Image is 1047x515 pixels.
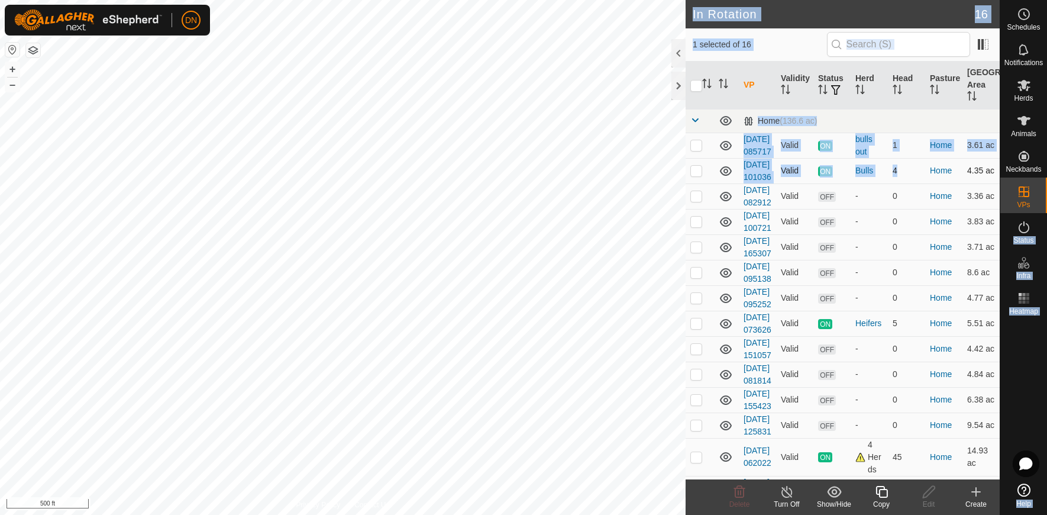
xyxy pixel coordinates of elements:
[776,234,813,260] td: Valid
[962,311,1000,336] td: 5.51 ac
[776,413,813,438] td: Valid
[962,476,1000,514] td: 15.94 ac
[744,478,771,512] a: [DATE] 062022-VP001
[888,209,925,234] td: 0
[930,395,952,404] a: Home
[744,185,771,207] a: [DATE] 082912
[851,62,888,110] th: Herd
[818,192,836,202] span: OFF
[744,313,771,334] a: [DATE] 073626
[14,9,162,31] img: Gallagher Logo
[855,317,883,330] div: Heifers
[962,387,1000,413] td: 6.38 ac
[893,86,902,96] p-sorticon: Activate to sort
[962,158,1000,184] td: 4.35 ac
[744,134,771,156] a: [DATE] 085717
[1014,95,1033,102] span: Herds
[855,190,883,202] div: -
[855,439,883,476] div: 4 Herds
[855,133,883,158] div: bulls out
[1007,24,1040,31] span: Schedules
[776,387,813,413] td: Valid
[962,133,1000,158] td: 3.61 ac
[781,86,790,96] p-sorticon: Activate to sort
[818,421,836,431] span: OFF
[744,116,817,126] div: Home
[744,363,771,385] a: [DATE] 081814
[962,362,1000,387] td: 4.84 ac
[776,260,813,285] td: Valid
[26,43,40,57] button: Map Layers
[818,243,836,253] span: OFF
[776,476,813,514] td: Valid
[888,476,925,514] td: 45
[888,362,925,387] td: 0
[962,234,1000,260] td: 3.71 ac
[855,165,883,177] div: Bulls
[776,336,813,362] td: Valid
[930,318,952,328] a: Home
[813,62,851,110] th: Status
[702,81,712,90] p-sorticon: Activate to sort
[905,499,952,510] div: Edit
[962,209,1000,234] td: 3.83 ac
[930,242,952,252] a: Home
[818,370,836,380] span: OFF
[5,43,20,57] button: Reset Map
[1013,237,1033,244] span: Status
[744,160,771,182] a: [DATE] 101036
[296,500,340,510] a: Privacy Policy
[1016,272,1030,279] span: Infra
[855,215,883,228] div: -
[744,446,771,468] a: [DATE] 062022
[888,133,925,158] td: 1
[930,86,939,96] p-sorticon: Activate to sort
[185,14,197,27] span: DN
[818,166,832,176] span: ON
[858,499,905,510] div: Copy
[975,5,988,23] span: 16
[1011,130,1036,137] span: Animals
[818,294,836,304] span: OFF
[818,319,832,329] span: ON
[818,395,836,405] span: OFF
[744,389,771,411] a: [DATE] 155423
[855,343,883,355] div: -
[855,86,865,96] p-sorticon: Activate to sort
[776,311,813,336] td: Valid
[818,268,836,278] span: OFF
[693,38,827,51] span: 1 selected of 16
[967,93,977,102] p-sorticon: Activate to sort
[925,62,962,110] th: Pasture
[744,287,771,309] a: [DATE] 095252
[888,62,925,110] th: Head
[855,241,883,253] div: -
[888,184,925,209] td: 0
[744,338,771,360] a: [DATE] 151057
[930,140,952,150] a: Home
[729,500,750,508] span: Delete
[888,336,925,362] td: 0
[1004,59,1043,66] span: Notifications
[930,369,952,379] a: Home
[818,217,836,227] span: OFF
[739,62,776,110] th: VP
[693,7,975,21] h2: In Rotation
[855,419,883,432] div: -
[776,62,813,110] th: Validity
[776,362,813,387] td: Valid
[818,345,836,355] span: OFF
[930,293,952,302] a: Home
[780,116,817,125] span: (136.6 ac)
[776,285,813,311] td: Valid
[1000,479,1047,512] a: Help
[763,499,810,510] div: Turn Off
[888,158,925,184] td: 4
[962,336,1000,362] td: 4.42 ac
[1009,308,1038,315] span: Heatmap
[776,184,813,209] td: Valid
[776,158,813,184] td: Valid
[888,438,925,476] td: 45
[776,438,813,476] td: Valid
[855,368,883,381] div: -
